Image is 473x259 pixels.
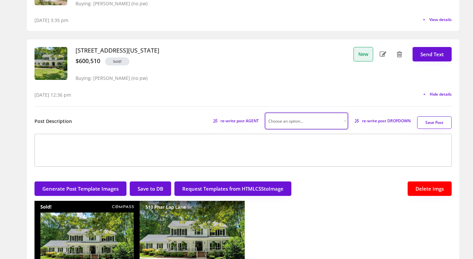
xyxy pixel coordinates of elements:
div: $600,510 [76,58,100,65]
span: re-write post DROPDOWN [362,119,411,123]
button: Save Post [417,116,452,129]
div: [DATE] 3:35 pm [34,17,68,24]
button: Sold! [105,58,129,65]
button: Request Templates from HTMLCSStoImage [174,181,291,196]
button: re-write post AGENT [213,117,259,125]
button: re-write post DROPDOWN [354,117,411,125]
button: Generate Post Template Images [34,181,126,196]
span: re-write post AGENT [220,119,259,123]
span: View details [429,18,452,22]
button: Save to DB [130,181,171,196]
img: 20250903185555360871000000-o.jpg [34,47,67,80]
div: [DATE] 12:36 pm [34,92,71,98]
h3: [STREET_ADDRESS][US_STATE] [76,47,350,54]
button: Delete Imgs [408,181,452,196]
span: Hide details [430,92,452,96]
button: Send Text [413,47,452,61]
div: Buying: [PERSON_NAME] (no pw) [76,76,147,81]
div: Buying: [PERSON_NAME] (no pw) [76,1,147,7]
button: View details [421,17,452,22]
button: Hide details [422,92,452,97]
h6: Post Description [34,118,72,125]
button: New [353,47,373,61]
